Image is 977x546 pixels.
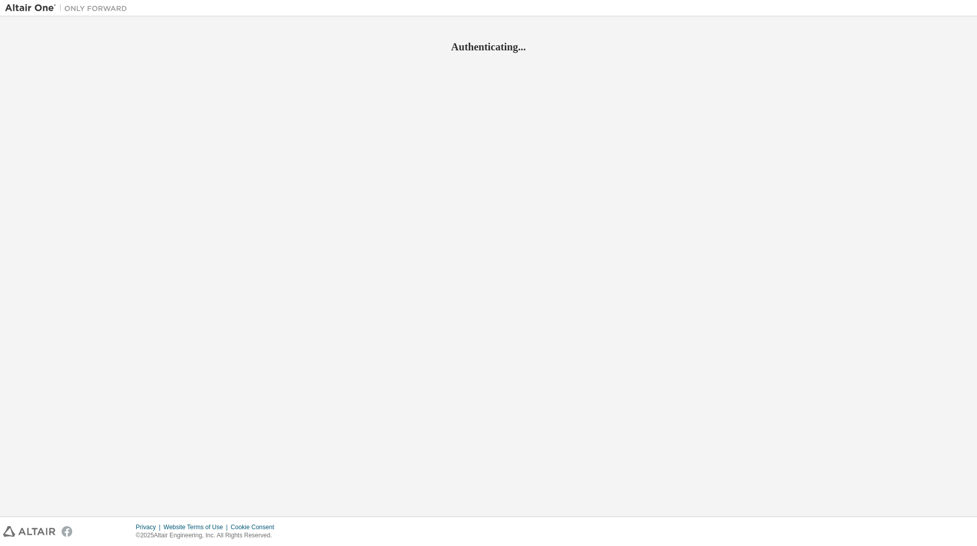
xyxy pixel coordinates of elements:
[5,3,132,13] img: Altair One
[5,40,972,53] h2: Authenticating...
[136,523,163,531] div: Privacy
[136,531,280,540] p: © 2025 Altair Engineering, Inc. All Rights Reserved.
[62,526,72,537] img: facebook.svg
[163,523,231,531] div: Website Terms of Use
[3,526,55,537] img: altair_logo.svg
[231,523,280,531] div: Cookie Consent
